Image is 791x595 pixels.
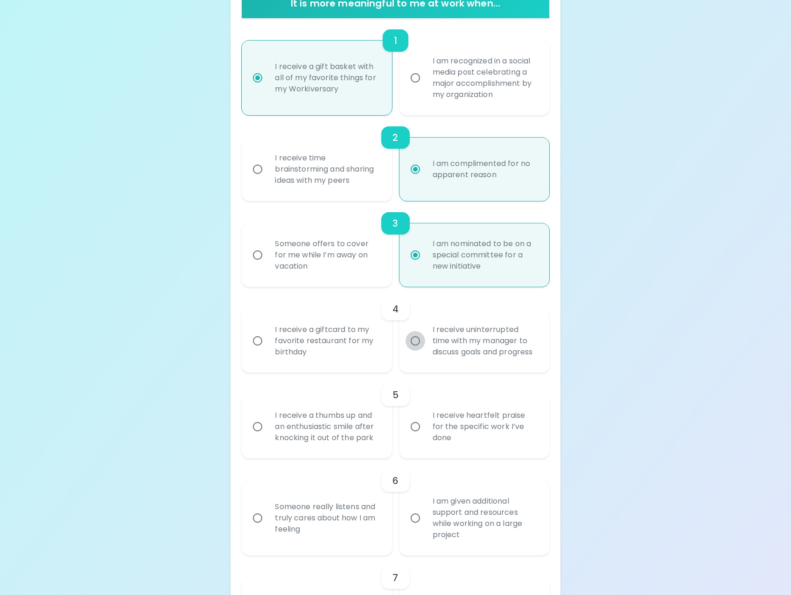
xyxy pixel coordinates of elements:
h6: 3 [392,216,398,231]
div: I receive time brainstorming and sharing ideas with my peers [267,141,386,197]
div: I receive a gift basket with all of my favorite things for my Workiversary [267,50,386,106]
h6: 5 [392,387,399,402]
div: choice-group-check [242,18,549,115]
div: choice-group-check [242,458,549,555]
div: I receive uninterrupted time with my manager to discuss goals and progress [425,313,544,369]
div: Someone offers to cover for me while I’m away on vacation [267,227,386,283]
h6: 7 [392,570,398,585]
h6: 1 [394,33,397,48]
div: I am complimented for no apparent reason [425,147,544,192]
div: I receive a giftcard to my favorite restaurant for my birthday [267,313,386,369]
div: I am given additional support and resources while working on a large project [425,484,544,552]
div: choice-group-check [242,373,549,458]
h6: 2 [392,130,398,145]
div: choice-group-check [242,115,549,201]
div: I am recognized in a social media post celebrating a major accomplishment by my organization [425,44,544,111]
div: Someone really listens and truly cares about how I am feeling [267,490,386,546]
div: I receive heartfelt praise for the specific work I’ve done [425,399,544,455]
h6: 4 [392,302,399,317]
div: choice-group-check [242,201,549,287]
div: choice-group-check [242,287,549,373]
div: I am nominated to be on a special committee for a new initiative [425,227,544,283]
div: I receive a thumbs up and an enthusiastic smile after knocking it out of the park [267,399,386,455]
h6: 6 [392,473,399,488]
